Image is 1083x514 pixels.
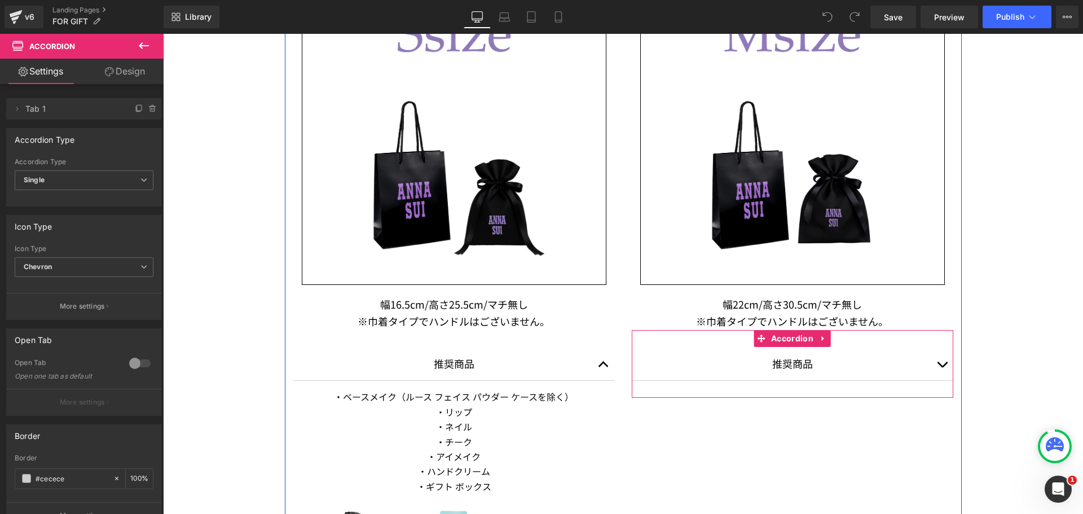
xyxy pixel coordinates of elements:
[15,454,153,462] div: Border
[25,98,120,120] span: Tab 1
[164,6,219,28] a: New Library
[5,6,43,28] a: v6
[921,6,978,28] a: Preview
[464,6,491,28] a: Desktop
[130,262,452,279] p: 幅16.5cm/高さ25.5cm/マチ無し
[996,12,1024,21] span: Publish
[469,279,790,296] p: ※巾着タイプでハンドルはございません。
[518,6,545,28] a: Tablet
[15,216,52,231] div: Icon Type
[24,175,45,184] b: Single
[139,430,443,445] p: ・ハンドクリーム
[843,6,866,28] button: Redo
[605,296,653,313] span: Accordion
[15,372,116,380] div: Open one tab as default
[15,358,118,370] div: Open Tab
[130,279,452,296] p: ※巾着タイプでハンドルはございません。
[139,385,443,400] p: ・ネイル
[15,425,40,441] div: Border
[60,397,105,407] p: More settings
[469,262,790,279] p: 幅22cm/高さ30.5cm/マチ無し
[36,472,108,485] input: Color
[139,445,443,460] p: ・ギフト ボックス
[126,469,153,489] div: %
[7,389,161,415] button: More settings
[491,6,518,28] a: Laptop
[52,6,164,15] a: Landing Pages
[15,158,153,166] div: Accordion Type
[7,293,161,319] button: More settings
[884,11,902,23] span: Save
[1056,6,1078,28] button: More
[816,6,839,28] button: Undo
[29,42,75,51] span: Accordion
[1045,476,1072,503] iframe: Intercom live chat
[15,245,153,253] div: Icon Type
[545,6,572,28] a: Mobile
[171,356,411,370] span: ・ベースメイク（ルース フェイス パウダー ケースを除く）
[139,415,443,430] p: ・アイメイク
[185,12,212,22] span: Library
[153,322,429,339] div: 推奨商品
[23,10,37,24] div: v6
[52,17,88,26] span: FOR GIFT
[15,329,52,345] div: Open Tab
[15,129,75,144] div: Accordion Type
[139,371,443,385] p: ・リップ
[84,59,166,84] a: Design
[60,301,105,311] p: More settings
[653,296,668,313] a: Expand / Collapse
[24,262,52,271] b: Chevron
[934,11,965,23] span: Preview
[139,401,443,415] p: ・チーク
[983,6,1051,28] button: Publish
[1068,476,1077,485] span: 1
[491,322,768,339] div: 推奨商品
